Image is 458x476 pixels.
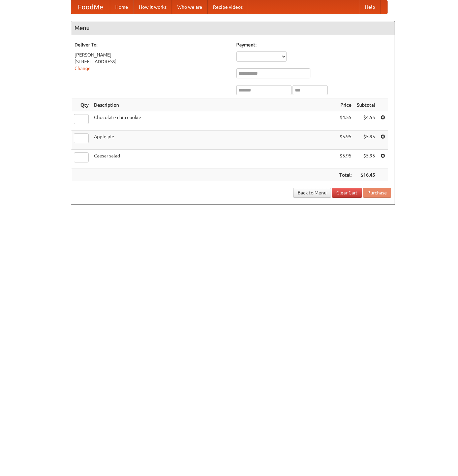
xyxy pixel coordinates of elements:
[91,99,337,111] th: Description
[133,0,172,14] a: How it works
[74,66,91,71] a: Change
[91,131,337,150] td: Apple pie
[354,169,378,181] th: $16.45
[172,0,208,14] a: Who we are
[354,111,378,131] td: $4.55
[74,51,230,58] div: [PERSON_NAME]
[74,41,230,48] h5: Deliver To:
[91,150,337,169] td: Caesar salad
[71,21,395,35] h4: Menu
[337,131,354,150] td: $5.95
[354,150,378,169] td: $5.95
[71,0,110,14] a: FoodMe
[337,111,354,131] td: $4.55
[293,188,331,198] a: Back to Menu
[332,188,362,198] a: Clear Cart
[236,41,391,48] h5: Payment:
[74,58,230,65] div: [STREET_ADDRESS]
[208,0,248,14] a: Recipe videos
[337,99,354,111] th: Price
[354,131,378,150] td: $5.95
[71,99,91,111] th: Qty
[337,150,354,169] td: $5.95
[363,188,391,198] button: Purchase
[110,0,133,14] a: Home
[91,111,337,131] td: Chocolate chip cookie
[354,99,378,111] th: Subtotal
[337,169,354,181] th: Total:
[360,0,380,14] a: Help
